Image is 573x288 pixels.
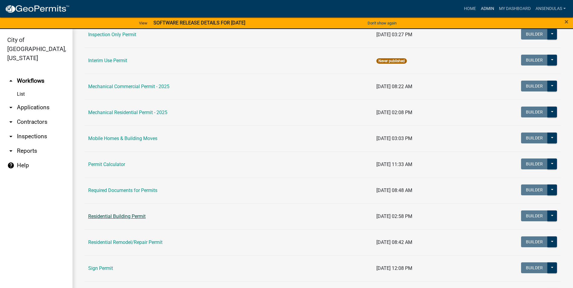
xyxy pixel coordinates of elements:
[7,104,14,111] i: arrow_drop_down
[462,3,478,14] a: Home
[521,158,548,169] button: Builder
[565,18,568,25] button: Close
[88,239,163,245] a: Residential Remodel/Repair Permit
[88,110,167,115] a: Mechanical Residential Permit - 2025
[521,29,548,40] button: Builder
[521,55,548,66] button: Builder
[88,187,157,193] a: Required Documents for Permits
[88,84,169,89] a: Mechanical Commercial Permit - 2025
[376,58,407,64] span: Never published
[7,118,14,126] i: arrow_drop_down
[7,77,14,85] i: arrow_drop_up
[376,162,412,167] span: [DATE] 11:33 AM
[365,18,399,28] button: Don't show again
[376,136,412,141] span: [DATE] 03:03 PM
[88,58,127,63] a: Interim Use Permit
[88,162,125,167] a: Permit Calculator
[376,265,412,271] span: [DATE] 12:08 PM
[521,133,548,143] button: Builder
[137,18,150,28] a: View
[88,213,146,219] a: Residential Building Permit
[7,133,14,140] i: arrow_drop_down
[376,213,412,219] span: [DATE] 02:58 PM
[376,84,412,89] span: [DATE] 08:22 AM
[521,81,548,91] button: Builder
[376,187,412,193] span: [DATE] 08:48 AM
[521,184,548,195] button: Builder
[376,239,412,245] span: [DATE] 08:42 AM
[521,262,548,273] button: Builder
[88,32,136,37] a: Inspection Only Permit
[565,18,568,26] span: ×
[521,236,548,247] button: Builder
[88,136,157,141] a: Mobile Homes & Building Moves
[153,20,245,26] strong: SOFTWARE RELEASE DETAILS FOR [DATE]
[376,32,412,37] span: [DATE] 03:27 PM
[88,265,113,271] a: Sign Permit
[7,162,14,169] i: help
[376,110,412,115] span: [DATE] 02:08 PM
[533,3,568,14] a: ansendulas
[478,3,497,14] a: Admin
[521,210,548,221] button: Builder
[497,3,533,14] a: My Dashboard
[7,147,14,155] i: arrow_drop_down
[521,107,548,117] button: Builder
